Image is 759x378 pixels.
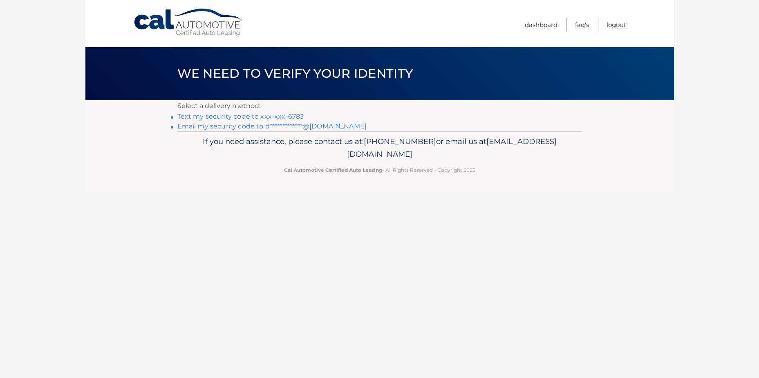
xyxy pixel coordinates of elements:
p: If you need assistance, please contact us at: or email us at [183,135,577,161]
a: Text my security code to xxx-xxx-6783 [177,112,304,120]
p: Select a delivery method: [177,100,582,112]
a: Logout [607,18,626,32]
a: FAQ's [575,18,589,32]
p: - All Rights Reserved - Copyright 2025 [183,166,577,174]
span: We need to verify your identity [177,66,413,81]
a: Cal Automotive [133,8,244,37]
a: Dashboard [525,18,557,32]
span: [PHONE_NUMBER] [364,137,436,146]
strong: Cal Automotive Certified Auto Leasing [284,167,382,173]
